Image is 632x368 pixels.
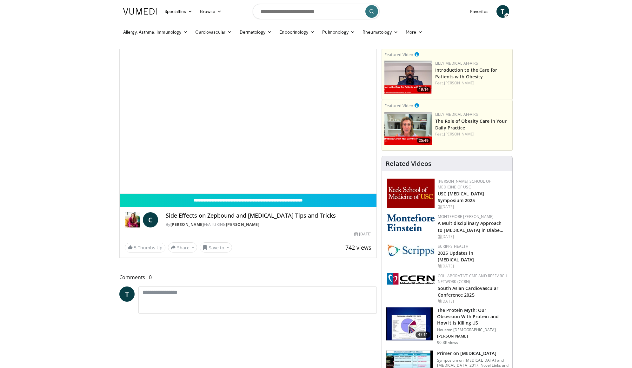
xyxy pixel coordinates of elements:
[438,191,484,203] a: USC [MEDICAL_DATA] Symposium 2025
[437,334,509,339] p: [PERSON_NAME]
[119,273,377,281] span: Comments 0
[437,340,458,345] p: 90.3K views
[438,214,494,219] a: Montefiore [PERSON_NAME]
[143,212,158,227] a: C
[438,204,507,210] div: [DATE]
[161,5,196,18] a: Specialties
[170,222,204,227] a: [PERSON_NAME]
[402,26,426,38] a: More
[318,26,359,38] a: Pulmonology
[384,52,413,57] small: Featured Video
[387,273,435,285] img: a04ee3ba-8487-4636-b0fb-5e8d268f3737.png.150x105_q85_autocrop_double_scale_upscale_version-0.2.png
[345,244,371,251] span: 742 views
[435,67,497,80] a: Introduction to the Care for Patients with Obesity
[384,112,432,145] a: 25:49
[200,242,232,253] button: Save to
[125,243,165,253] a: 5 Thumbs Up
[437,350,509,357] h3: Primer on [MEDICAL_DATA]
[438,273,507,284] a: Collaborative CME and Research Network (CCRN)
[435,61,478,66] a: Lilly Medical Affairs
[386,307,509,345] a: 47:11 The Protein Myth: Our Obsession With Protein and How It Is Killing US Houston [DEMOGRAPHIC_...
[386,160,431,168] h4: Related Videos
[166,212,371,219] h4: Side Effects on Zepbound and [MEDICAL_DATA] Tips and Tricks
[123,8,157,15] img: VuMedi Logo
[236,26,276,38] a: Dermatology
[438,234,507,240] div: [DATE]
[466,5,493,18] a: Favorites
[444,131,474,137] a: [PERSON_NAME]
[384,61,432,94] a: 19:14
[438,263,507,269] div: [DATE]
[438,299,507,304] div: [DATE]
[438,244,469,249] a: Scripps Health
[435,112,478,117] a: Lilly Medical Affairs
[276,26,318,38] a: Endocrinology
[435,131,510,137] div: Feat.
[387,179,435,208] img: 7b941f1f-d101-407a-8bfa-07bd47db01ba.png.150x105_q85_autocrop_double_scale_upscale_version-0.2.jpg
[437,327,509,332] p: Houston [DEMOGRAPHIC_DATA]
[196,5,225,18] a: Browse
[125,212,140,227] img: Dr. Carolynn Francavilla
[359,26,402,38] a: Rheumatology
[387,244,435,257] img: c9f2b0b7-b02a-4276-a72a-b0cbb4230bc1.jpg.150x105_q85_autocrop_double_scale_upscale_version-0.2.jpg
[417,138,430,143] span: 25:49
[354,231,371,237] div: [DATE]
[166,222,371,227] div: By FEATURING
[438,250,474,263] a: 2025 Updates in [MEDICAL_DATA]
[253,4,380,19] input: Search topics, interventions
[417,87,430,92] span: 19:14
[438,220,503,233] a: A Multidisciplinary Approach to [MEDICAL_DATA] in Diabe…
[437,307,509,326] h3: The Protein Myth: Our Obsession With Protein and How It Is Killing US
[435,118,507,131] a: The Role of Obesity Care in Your Daily Practice
[384,61,432,94] img: acc2e291-ced4-4dd5-b17b-d06994da28f3.png.150x105_q85_crop-smart_upscale.png
[438,285,498,298] a: South Asian Cardiovascular Conference 2025
[435,80,510,86] div: Feat.
[191,26,236,38] a: Cardiovascular
[416,332,431,338] span: 47:11
[134,245,136,251] span: 5
[226,222,260,227] a: [PERSON_NAME]
[120,49,377,194] video-js: Video Player
[384,112,432,145] img: e1208b6b-349f-4914-9dd7-f97803bdbf1d.png.150x105_q85_crop-smart_upscale.png
[119,26,192,38] a: Allergy, Asthma, Immunology
[444,80,474,86] a: [PERSON_NAME]
[496,5,509,18] a: T
[387,214,435,231] img: b0142b4c-93a1-4b58-8f91-5265c282693c.png.150x105_q85_autocrop_double_scale_upscale_version-0.2.png
[386,307,433,340] img: b7b8b05e-5021-418b-a89a-60a270e7cf82.150x105_q85_crop-smart_upscale.jpg
[438,179,491,190] a: [PERSON_NAME] School of Medicine of USC
[384,103,413,108] small: Featured Video
[168,242,197,253] button: Share
[119,286,135,302] a: T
